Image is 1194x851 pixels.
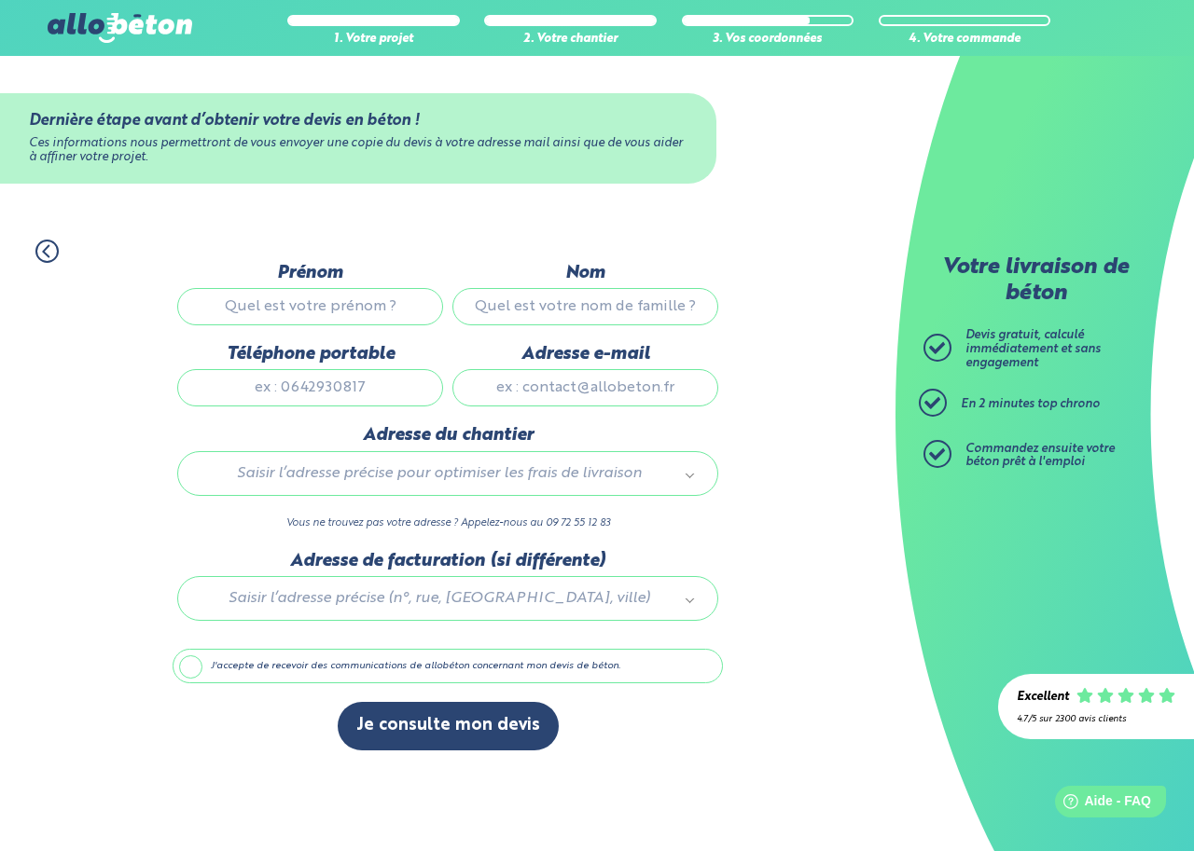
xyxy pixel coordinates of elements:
label: Prénom [177,263,443,283]
label: Nom [452,263,718,283]
div: Dernière étape avant d’obtenir votre devis en béton ! [29,112,688,130]
label: Adresse du chantier [177,425,718,446]
label: Adresse e-mail [452,344,718,364]
div: Ces informations nous permettront de vous envoyer une copie du devis à votre adresse mail ainsi q... [29,137,688,164]
span: Saisir l’adresse précise pour optimiser les frais de livraison [204,461,674,486]
input: ex : contact@allobeton.fr [452,369,718,406]
label: J'accepte de recevoir des communications de allobéton concernant mon devis de béton. [173,649,723,684]
div: 4. Votre commande [879,33,1051,47]
a: Saisir l’adresse précise pour optimiser les frais de livraison [197,461,699,486]
input: ex : 0642930817 [177,369,443,406]
div: 1. Votre projet [287,33,460,47]
div: 2. Votre chantier [484,33,657,47]
input: Quel est votre prénom ? [177,288,443,325]
div: 3. Vos coordonnées [682,33,854,47]
button: Je consulte mon devis [338,702,559,749]
label: Téléphone portable [177,344,443,364]
input: Quel est votre nom de famille ? [452,288,718,325]
p: Vous ne trouvez pas votre adresse ? Appelez-nous au 09 72 55 12 83 [177,515,718,532]
iframe: Help widget launcher [1028,778,1173,830]
img: allobéton [48,13,191,43]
